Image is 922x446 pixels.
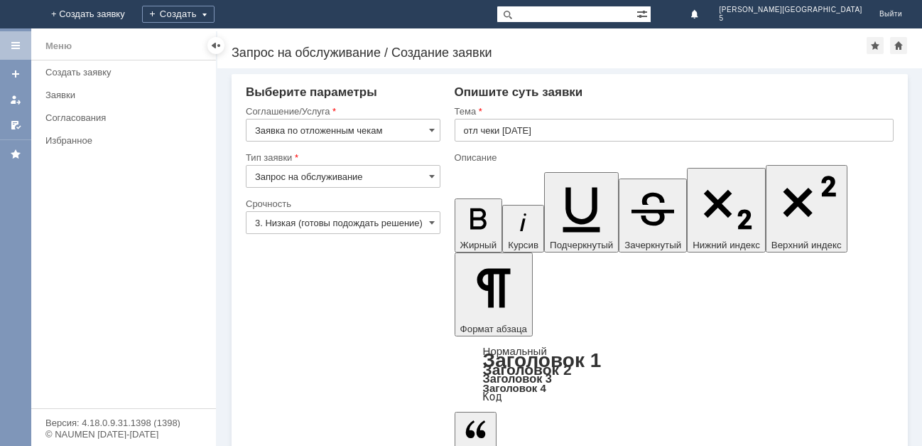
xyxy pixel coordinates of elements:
[720,14,862,23] span: 5
[766,165,847,253] button: Верхний индекс
[246,107,438,116] div: Соглашение/Услуга
[45,38,72,55] div: Меню
[4,114,27,137] a: Мои согласования
[550,240,613,250] span: Подчеркнутый
[483,382,546,394] a: Заголовок 4
[40,84,213,106] a: Заявки
[508,240,538,250] span: Курсив
[483,361,572,378] a: Заголовок 2
[246,153,438,162] div: Тип заявки
[483,349,602,371] a: Заголовок 1
[483,391,502,403] a: Код
[4,88,27,111] a: Мои заявки
[867,37,884,54] div: Добавить в избранное
[45,112,207,123] div: Согласования
[45,67,207,78] div: Создать заявку
[720,6,862,14] span: [PERSON_NAME][GEOGRAPHIC_DATA]
[693,240,760,250] span: Нижний индекс
[483,372,552,385] a: Заголовок 3
[232,46,867,60] div: Запрос на обслуживание / Создание заявки
[4,63,27,85] a: Создать заявку
[460,240,497,250] span: Жирный
[890,37,907,54] div: Сделать домашней страницей
[619,179,687,253] button: Зачеркнутый
[142,6,215,23] div: Создать
[45,90,207,100] div: Заявки
[455,198,503,253] button: Жирный
[502,205,544,253] button: Курсив
[460,324,527,334] span: Формат абзаца
[40,107,213,129] a: Согласования
[45,418,202,428] div: Версия: 4.18.0.9.31.1398 (1398)
[455,346,894,402] div: Формат абзаца
[483,345,547,357] a: Нормальный
[455,153,891,162] div: Описание
[771,240,842,250] span: Верхний индекс
[246,85,377,99] span: Выберите параметры
[455,107,891,116] div: Тема
[45,430,202,439] div: © NAUMEN [DATE]-[DATE]
[246,199,438,208] div: Срочность
[455,85,583,99] span: Опишите суть заявки
[687,168,766,253] button: Нижний индекс
[624,240,681,250] span: Зачеркнутый
[207,37,224,54] div: Скрыть меню
[40,61,213,83] a: Создать заявку
[455,253,533,336] button: Формат абзаца
[636,6,651,20] span: Расширенный поиск
[544,172,619,253] button: Подчеркнутый
[45,135,192,146] div: Избранное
